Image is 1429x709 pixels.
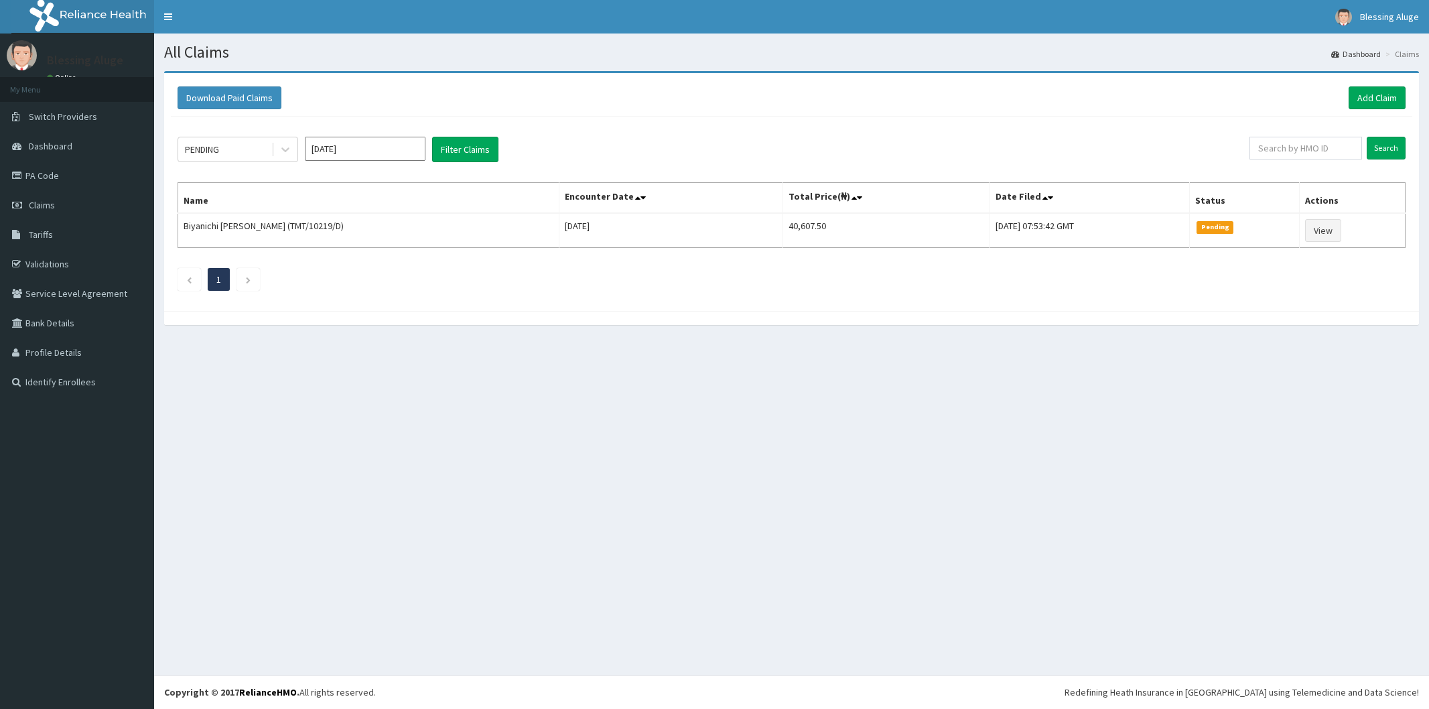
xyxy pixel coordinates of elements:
a: Previous page [186,273,192,285]
a: Next page [245,273,251,285]
th: Status [1190,183,1300,214]
li: Claims [1382,48,1419,60]
a: Page 1 is your current page [216,273,221,285]
td: 40,607.50 [783,213,990,248]
button: Download Paid Claims [178,86,281,109]
span: Dashboard [29,140,72,152]
td: [DATE] 07:53:42 GMT [990,213,1190,248]
a: Online [47,73,79,82]
span: Tariffs [29,229,53,241]
a: RelianceHMO [239,686,297,698]
span: Switch Providers [29,111,97,123]
div: Redefining Heath Insurance in [GEOGRAPHIC_DATA] using Telemedicine and Data Science! [1065,686,1419,699]
span: Claims [29,199,55,211]
strong: Copyright © 2017 . [164,686,299,698]
input: Select Month and Year [305,137,425,161]
input: Search [1367,137,1406,159]
p: Blessing Aluge [47,54,123,66]
h1: All Claims [164,44,1419,61]
button: Filter Claims [432,137,498,162]
th: Total Price(₦) [783,183,990,214]
th: Name [178,183,559,214]
footer: All rights reserved. [154,675,1429,709]
a: View [1305,219,1341,242]
div: PENDING [185,143,219,156]
td: [DATE] [559,213,783,248]
img: User Image [7,40,37,70]
img: User Image [1335,9,1352,25]
input: Search by HMO ID [1249,137,1362,159]
th: Actions [1300,183,1406,214]
td: Biyanichi [PERSON_NAME] (TMT/10219/D) [178,213,559,248]
a: Add Claim [1349,86,1406,109]
a: Dashboard [1331,48,1381,60]
span: Blessing Aluge [1360,11,1419,23]
th: Encounter Date [559,183,783,214]
span: Pending [1197,221,1233,233]
th: Date Filed [990,183,1190,214]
